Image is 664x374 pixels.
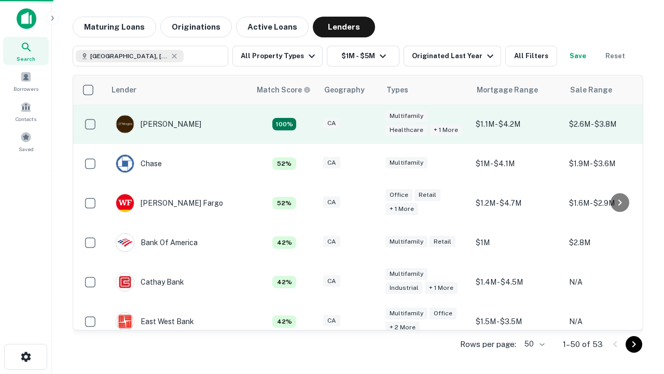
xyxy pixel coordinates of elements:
td: $1.5M - $3.5M [471,302,564,341]
p: Rows per page: [460,338,516,351]
th: Geography [318,75,380,104]
div: [PERSON_NAME] Fargo [116,194,223,212]
td: $1.6M - $2.9M [564,183,657,223]
div: Capitalize uses an advanced AI algorithm to match your search with the best lender. The match sco... [257,84,311,96]
td: $1.1M - $4.2M [471,104,564,144]
th: Types [380,75,471,104]
span: [GEOGRAPHIC_DATA], [GEOGRAPHIC_DATA], [GEOGRAPHIC_DATA] [90,51,168,61]
button: Originations [160,17,232,37]
div: Matching Properties: 4, hasApolloMatch: undefined [272,315,296,328]
div: CA [323,157,340,169]
img: picture [116,155,134,172]
th: Mortgage Range [471,75,564,104]
button: Originated Last Year [404,46,501,66]
td: $1M [471,223,564,262]
td: $2.8M [564,223,657,262]
div: CA [323,275,340,287]
button: Save your search to get updates of matches that match your search criteria. [561,46,594,66]
td: N/A [564,302,657,341]
div: Retail [430,236,455,248]
iframe: Chat Widget [612,258,664,308]
th: Lender [105,75,251,104]
div: Office [385,189,412,201]
div: Industrial [385,282,423,294]
div: East West Bank [116,312,194,331]
img: picture [116,313,134,330]
div: Sale Range [570,84,612,96]
div: Office [430,308,457,319]
img: picture [116,194,134,212]
td: N/A [564,262,657,302]
button: $1M - $5M [327,46,399,66]
div: Originated Last Year [412,50,496,62]
th: Sale Range [564,75,657,104]
div: Matching Properties: 4, hasApolloMatch: undefined [272,276,296,288]
div: Types [386,84,408,96]
div: Healthcare [385,124,427,136]
div: Matching Properties: 17, hasApolloMatch: undefined [272,118,296,130]
div: Matching Properties: 5, hasApolloMatch: undefined [272,157,296,170]
a: Contacts [3,97,49,125]
div: Bank Of America [116,233,198,252]
span: Search [17,55,35,63]
div: Multifamily [385,110,427,122]
div: CA [323,236,340,248]
div: + 1 more [430,124,462,136]
button: Lenders [313,17,375,37]
span: Saved [19,145,34,153]
img: picture [116,234,134,251]
div: Multifamily [385,157,427,169]
div: Chase [116,154,162,173]
a: Saved [3,127,49,155]
span: Borrowers [13,85,38,93]
div: CA [323,196,340,208]
td: $1M - $4.1M [471,144,564,183]
div: + 1 more [425,282,458,294]
img: picture [116,115,134,133]
div: Multifamily [385,268,427,280]
th: Capitalize uses an advanced AI algorithm to match your search with the best lender. The match sco... [251,75,318,104]
div: CA [323,315,340,327]
div: Geography [324,84,365,96]
button: All Filters [505,46,557,66]
button: Active Loans [236,17,309,37]
div: [PERSON_NAME] [116,115,201,133]
td: $2.6M - $3.8M [564,104,657,144]
div: + 1 more [385,203,418,215]
td: $1.4M - $4.5M [471,262,564,302]
div: Mortgage Range [477,84,538,96]
img: capitalize-icon.png [17,8,36,29]
button: Maturing Loans [73,17,156,37]
button: Go to next page [626,336,642,353]
span: Contacts [16,115,36,123]
h6: Match Score [257,84,309,96]
p: 1–50 of 53 [563,338,603,351]
div: CA [323,117,340,129]
div: Retail [414,189,440,201]
div: Multifamily [385,236,427,248]
td: $1.2M - $4.7M [471,183,564,223]
div: Multifamily [385,308,427,319]
a: Borrowers [3,67,49,95]
button: Reset [599,46,632,66]
a: Search [3,37,49,65]
button: All Property Types [232,46,323,66]
div: + 2 more [385,322,420,333]
td: $1.9M - $3.6M [564,144,657,183]
div: 50 [520,337,546,352]
div: Lender [112,84,136,96]
div: Matching Properties: 5, hasApolloMatch: undefined [272,197,296,209]
img: picture [116,273,134,291]
div: Cathay Bank [116,273,184,291]
div: Matching Properties: 4, hasApolloMatch: undefined [272,236,296,249]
